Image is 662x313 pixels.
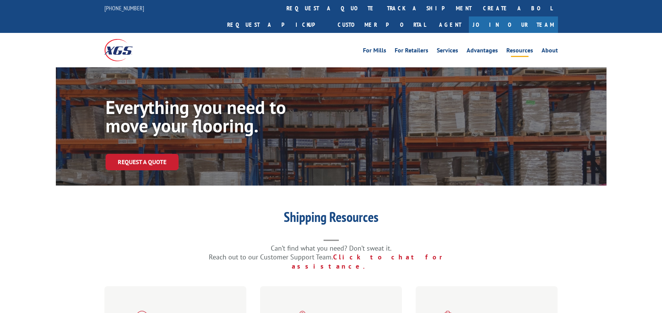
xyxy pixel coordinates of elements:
[469,16,558,33] a: Join Our Team
[542,47,558,56] a: About
[395,47,428,56] a: For Retailers
[332,16,431,33] a: Customer Portal
[178,244,484,271] p: Can’t find what you need? Don’t sweat it. Reach out to our Customer Support Team.
[104,4,144,12] a: [PHONE_NUMBER]
[431,16,469,33] a: Agent
[178,210,484,228] h1: Shipping Resources
[467,47,498,56] a: Advantages
[221,16,332,33] a: Request a pickup
[292,253,453,271] a: Click to chat for assistance.
[106,98,335,139] h1: Everything you need to move your flooring.
[363,47,386,56] a: For Mills
[437,47,458,56] a: Services
[106,154,179,170] a: Request a Quote
[506,47,533,56] a: Resources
